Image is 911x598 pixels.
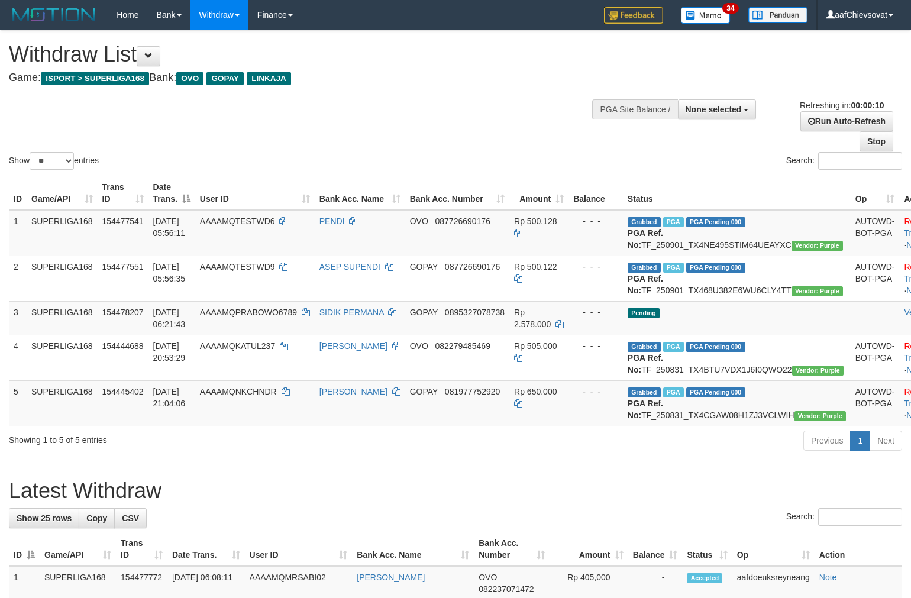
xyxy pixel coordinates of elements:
[623,176,851,210] th: Status
[514,216,557,226] span: Rp 500.128
[851,380,900,426] td: AUTOWD-BOT-PGA
[663,387,684,397] span: Marked by aafchhiseyha
[27,380,98,426] td: SUPERLIGA168
[851,256,900,301] td: AUTOWD-BOT-PGA
[514,341,557,351] span: Rp 505.000
[176,72,203,85] span: OVO
[17,513,72,523] span: Show 25 rows
[850,431,870,451] a: 1
[514,262,557,271] span: Rp 500.122
[479,584,534,594] span: Copy 082237071472 to clipboard
[405,176,509,210] th: Bank Acc. Number: activate to sort column ascending
[30,152,74,170] select: Showentries
[319,308,384,317] a: SIDIK PERMANA
[247,72,291,85] span: LINKAJA
[200,308,297,317] span: AAAAMQPRABOWO6789
[79,508,115,528] a: Copy
[410,341,428,351] span: OVO
[818,508,902,526] input: Search:
[509,176,568,210] th: Amount: activate to sort column ascending
[357,573,425,582] a: [PERSON_NAME]
[86,513,107,523] span: Copy
[200,387,277,396] span: AAAAMQNKCHNDR
[200,262,275,271] span: AAAAMQTESTWD9
[792,366,844,376] span: Vendor URL: https://trx4.1velocity.biz
[40,532,116,566] th: Game/API: activate to sort column ascending
[800,111,893,131] a: Run Auto-Refresh
[98,176,148,210] th: Trans ID: activate to sort column ascending
[628,263,661,273] span: Grabbed
[445,387,500,396] span: Copy 081977752920 to clipboard
[9,43,596,66] h1: Withdraw List
[573,261,618,273] div: - - -
[27,301,98,335] td: SUPERLIGA168
[686,387,745,397] span: PGA Pending
[687,573,722,583] span: Accepted
[568,176,623,210] th: Balance
[167,532,245,566] th: Date Trans.: activate to sort column ascending
[410,387,438,396] span: GOPAY
[851,210,900,256] td: AUTOWD-BOT-PGA
[435,341,490,351] span: Copy 082279485469 to clipboard
[681,7,731,24] img: Button%20Memo.svg
[573,386,618,397] div: - - -
[27,256,98,301] td: SUPERLIGA168
[319,387,387,396] a: [PERSON_NAME]
[9,429,371,446] div: Showing 1 to 5 of 5 entries
[245,532,353,566] th: User ID: activate to sort column ascending
[9,256,27,301] td: 2
[102,341,144,351] span: 154444688
[794,411,846,421] span: Vendor URL: https://trx4.1velocity.biz
[686,105,742,114] span: None selected
[800,101,884,110] span: Refreshing in:
[102,387,144,396] span: 154445402
[514,308,551,329] span: Rp 2.578.000
[663,217,684,227] span: Marked by aafmaleo
[686,217,745,227] span: PGA Pending
[851,101,884,110] strong: 00:00:10
[102,262,144,271] span: 154477551
[9,152,99,170] label: Show entries
[445,262,500,271] span: Copy 087726690176 to clipboard
[860,131,893,151] a: Stop
[748,7,807,23] img: panduan.png
[410,216,428,226] span: OVO
[722,3,738,14] span: 34
[663,263,684,273] span: Marked by aafmaleo
[114,508,147,528] a: CSV
[9,380,27,426] td: 5
[445,308,505,317] span: Copy 0895327078738 to clipboard
[153,216,186,238] span: [DATE] 05:56:11
[682,532,732,566] th: Status: activate to sort column ascending
[686,342,745,352] span: PGA Pending
[9,6,99,24] img: MOTION_logo.png
[27,335,98,380] td: SUPERLIGA168
[623,210,851,256] td: TF_250901_TX4NE495STIM64UEAYXC
[352,532,474,566] th: Bank Acc. Name: activate to sort column ascending
[102,308,144,317] span: 154478207
[41,72,149,85] span: ISPORT > SUPERLIGA168
[628,387,661,397] span: Grabbed
[479,573,497,582] span: OVO
[628,353,663,374] b: PGA Ref. No:
[851,176,900,210] th: Op: activate to sort column ascending
[200,216,275,226] span: AAAAMQTESTWD6
[9,532,40,566] th: ID: activate to sort column descending
[819,573,837,582] a: Note
[206,72,244,85] span: GOPAY
[435,216,490,226] span: Copy 087726690176 to clipboard
[851,335,900,380] td: AUTOWD-BOT-PGA
[122,513,139,523] span: CSV
[9,72,596,84] h4: Game: Bank:
[153,262,186,283] span: [DATE] 05:56:35
[9,508,79,528] a: Show 25 rows
[818,152,902,170] input: Search:
[573,340,618,352] div: - - -
[628,274,663,295] b: PGA Ref. No:
[116,532,167,566] th: Trans ID: activate to sort column ascending
[628,217,661,227] span: Grabbed
[628,399,663,420] b: PGA Ref. No:
[148,176,195,210] th: Date Trans.: activate to sort column descending
[623,380,851,426] td: TF_250831_TX4CGAW08H1ZJ3VCLWIH
[628,308,660,318] span: Pending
